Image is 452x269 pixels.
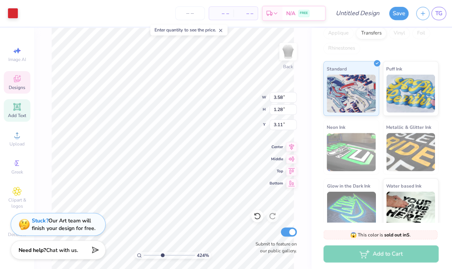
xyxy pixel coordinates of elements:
[385,133,434,170] img: Metallic & Glitter Ink
[326,64,346,72] span: Standard
[349,230,355,238] span: 😱
[349,230,409,237] span: This color is .
[32,216,48,224] strong: Stuck?
[326,133,374,170] img: Neon Ink
[19,246,46,253] strong: Need help?
[328,6,384,21] input: Untitled Design
[8,230,26,236] span: Decorate
[388,7,407,20] button: Save
[8,112,26,118] span: Add Text
[326,181,369,189] span: Glow in the Dark Ink
[385,191,434,229] img: Water based Ink
[268,156,282,161] span: Middle
[326,191,374,229] img: Glow in the Dark Ink
[322,28,352,39] div: Applique
[9,84,25,90] span: Designs
[8,56,26,62] span: Image AI
[355,28,385,39] div: Transfers
[385,74,434,112] img: Puff Ink
[385,123,430,131] span: Metallic & Glitter Ink
[150,25,227,35] div: Enter quantity to see the price.
[196,251,208,258] span: 424 %
[213,9,228,17] span: – –
[268,180,282,185] span: Bottom
[268,144,282,149] span: Center
[385,64,401,72] span: Puff Ink
[279,44,295,59] img: Back
[4,196,30,208] span: Clipart & logos
[175,6,204,20] input: – –
[299,11,307,16] span: FREE
[250,239,296,253] label: Submit to feature on our public gallery.
[322,43,359,54] div: Rhinestones
[11,168,23,174] span: Greek
[285,9,294,17] span: N/A
[383,231,408,237] strong: sold out in S
[433,9,441,18] span: TG
[282,63,292,70] div: Back
[430,7,444,20] a: TG
[32,216,95,231] div: Our Art team will finish your design for free.
[9,140,25,146] span: Upload
[326,123,344,131] span: Neon Ink
[268,168,282,173] span: Top
[411,28,429,39] div: Foil
[387,28,408,39] div: Vinyl
[237,9,252,17] span: – –
[326,74,374,112] img: Standard
[385,181,420,189] span: Water based Ink
[46,246,78,253] span: Chat with us.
